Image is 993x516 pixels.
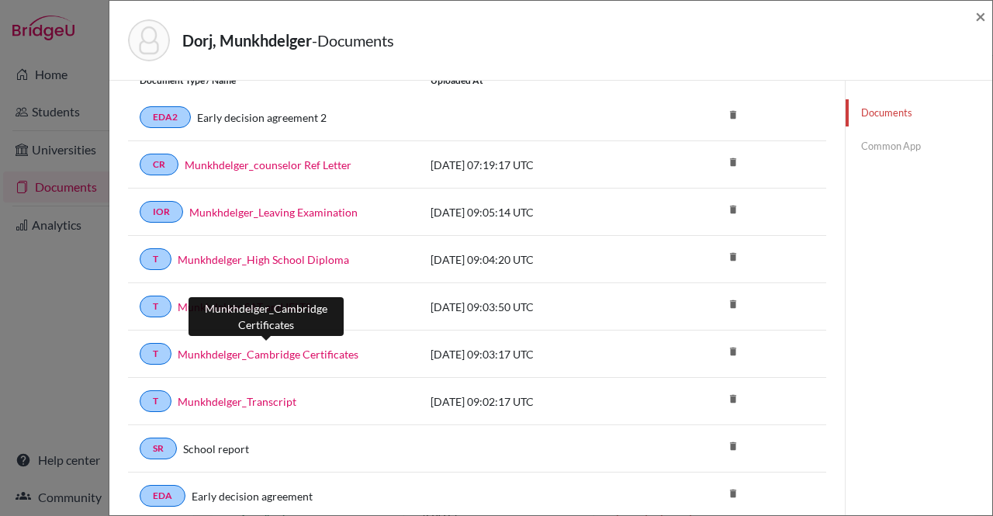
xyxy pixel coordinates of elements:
a: EDA [140,485,185,507]
div: [DATE] 09:03:17 UTC [419,346,652,362]
a: IOR [140,201,183,223]
i: delete [721,198,745,221]
i: delete [721,387,745,410]
strong: Dorj, Munkhdelger [182,31,312,50]
i: delete [721,435,745,458]
a: Munkhdelger_Cambridge Certificates [178,346,358,362]
button: Close [975,7,986,26]
span: × [975,5,986,27]
a: Munkhdelger_Transcript [178,393,296,410]
div: [DATE] 09:05:14 UTC [419,204,652,220]
i: delete [721,482,745,505]
div: [DATE] 09:04:20 UTC [419,251,652,268]
div: Uploaded at [419,74,652,88]
span: - Documents [312,31,394,50]
div: [DATE] 07:19:17 UTC [419,157,652,173]
a: Munkhdelger_Leaving Examination [189,204,358,220]
a: Munkhdelger SAT and IELTS [178,299,311,315]
i: delete [721,293,745,316]
div: [DATE] 09:03:50 UTC [419,299,652,315]
i: delete [721,340,745,363]
i: delete [721,103,745,126]
div: Munkhdelger_Cambridge Certificates [189,297,344,336]
i: delete [721,151,745,174]
a: T [140,296,171,317]
a: EDA2 [140,106,191,128]
a: T [140,390,171,412]
a: CR [140,154,178,175]
div: Document Type / Name [128,74,419,88]
i: delete [721,245,745,268]
a: Early decision agreement [192,488,313,504]
a: Munkhdelger_counselor Ref Letter [185,157,351,173]
a: Documents [846,99,992,126]
a: T [140,248,171,270]
a: T [140,343,171,365]
a: Common App [846,133,992,160]
a: Early decision agreement 2 [197,109,327,126]
a: School report [183,441,249,457]
a: SR [140,438,177,459]
div: [DATE] 09:02:17 UTC [419,393,652,410]
a: Munkhdelger_High School Diploma [178,251,349,268]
